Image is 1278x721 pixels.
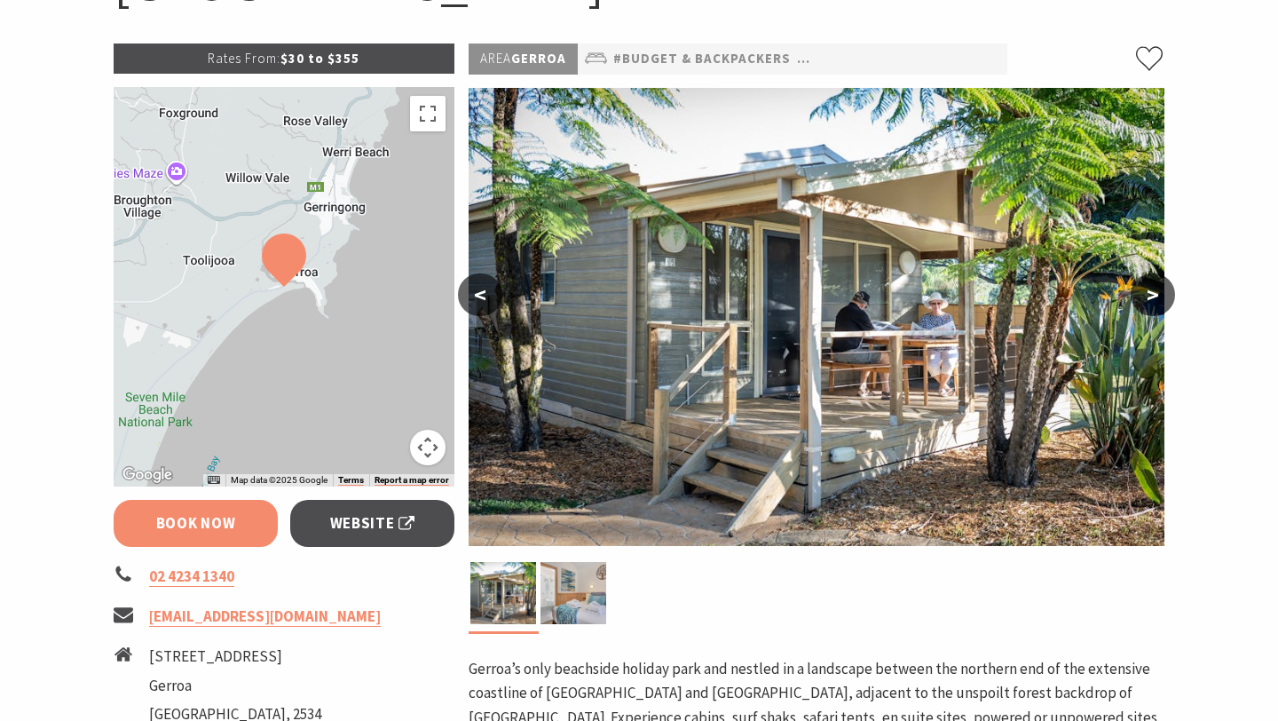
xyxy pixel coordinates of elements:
[149,674,321,698] li: Gerroa
[410,96,446,131] button: Toggle fullscreen view
[118,463,177,487] a: Open this area in Google Maps (opens a new window)
[470,562,536,624] img: Couple on cabin deck at Seven Mile Beach Holiday Park
[480,50,511,67] span: Area
[613,48,791,70] a: #Budget & backpackers
[410,430,446,465] button: Map camera controls
[997,48,1078,70] a: #Cottages
[208,50,280,67] span: Rates From:
[149,606,381,627] a: [EMAIL_ADDRESS][DOMAIN_NAME]
[208,474,220,487] button: Keyboard shortcuts
[114,500,278,547] a: Book Now
[231,475,327,485] span: Map data ©2025 Google
[290,500,454,547] a: Website
[797,48,990,70] a: #Camping & Holiday Parks
[458,273,502,316] button: <
[469,44,578,75] p: Gerroa
[469,88,1164,546] img: Couple on cabin deck at Seven Mile Beach Holiday Park
[114,44,454,74] p: $30 to $355
[149,566,234,587] a: 02 4234 1340
[118,463,177,487] img: Google
[330,511,415,535] span: Website
[375,475,449,486] a: Report a map error
[338,475,364,486] a: Terms (opens in new tab)
[149,645,321,669] li: [STREET_ADDRESS]
[540,562,606,624] img: cabin bedroom
[1131,273,1175,316] button: >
